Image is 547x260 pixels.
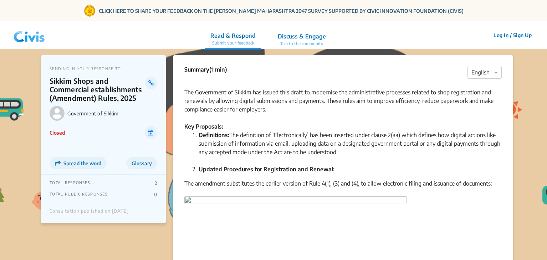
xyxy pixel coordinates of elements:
span: Glossary [132,160,152,166]
strong: Key Proposals: [184,123,223,130]
p: Summary [184,65,227,74]
p: SENDING IN YOUR RESPONSE TO [50,66,157,71]
strong: Updated Procedures for Registration and Renewal: [199,166,334,173]
p: Submit your feedback [210,40,256,46]
div: The Government of Sikkim has issued this draft to modernise the administrative processes related ... [184,79,502,114]
div: The amendment substitutes the earlier version of Rule 4(1), (3) and (4), to allow electronic fili... [184,179,502,196]
img: Gom Logo [83,5,96,17]
p: Read & Respond [210,31,256,40]
img: navlogo.png [11,25,48,46]
strong: Definitions: [199,131,229,139]
p: TOTAL PUBLIC RESPONSES [50,192,108,197]
span: Spread the word [63,160,101,166]
li: The definition of ‘Electronically’ has been inserted under clause 2(aa) which defines how digital... [199,131,502,165]
button: Spread the word [50,157,107,169]
span: (1 min) [209,66,227,73]
div: Consultation published on [DATE] [50,208,129,218]
button: Log In / Sign Up [489,30,536,41]
p: Sikkim Shops and Commercial establishments (Amendment) Rules, 2025 [50,77,145,102]
p: Government of Sikkim [67,110,157,116]
button: Glossary [126,157,157,169]
p: 0 [154,192,157,197]
img: Government of Sikkim logo [50,106,65,121]
p: Closed [50,129,65,136]
p: 2 [155,180,157,186]
a: CLICK HERE TO SHARE YOUR FEEDBACK ON THE [PERSON_NAME] MAHARASHTRA 2047 SURVEY SUPPORTED BY CIVIC... [99,7,464,15]
p: Talk to the community [278,41,326,47]
p: TOTAL RESPONSES [50,180,90,186]
p: Discuss & Engage [278,32,326,41]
